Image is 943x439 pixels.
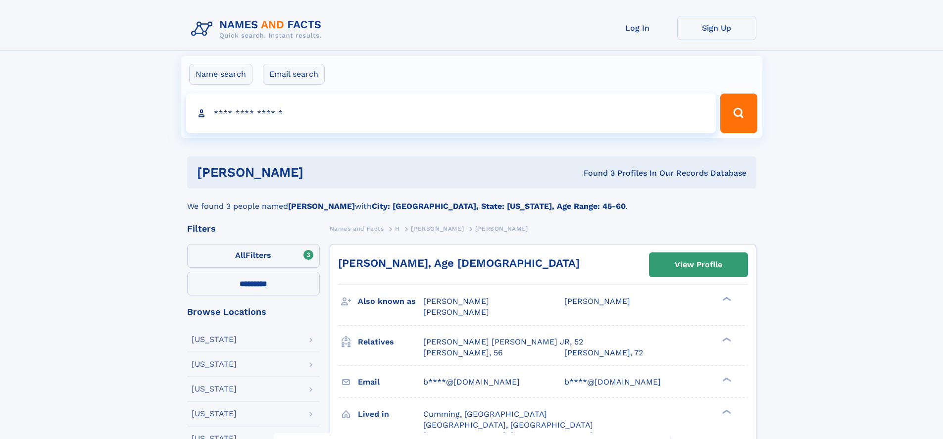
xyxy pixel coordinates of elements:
a: Names and Facts [330,222,384,235]
div: [US_STATE] [192,336,237,343]
a: [PERSON_NAME], 56 [423,347,503,358]
div: Browse Locations [187,307,320,316]
span: Cumming, [GEOGRAPHIC_DATA] [423,409,547,419]
label: Name search [189,64,252,85]
a: H [395,222,400,235]
a: View Profile [649,253,747,277]
div: [US_STATE] [192,410,237,418]
span: [PERSON_NAME] [564,296,630,306]
span: All [235,250,246,260]
a: Sign Up [677,16,756,40]
a: Log In [598,16,677,40]
div: [US_STATE] [192,360,237,368]
div: ❯ [720,376,732,383]
div: [US_STATE] [192,385,237,393]
div: View Profile [675,253,722,276]
h3: Relatives [358,334,423,350]
a: [PERSON_NAME], Age [DEMOGRAPHIC_DATA] [338,257,580,269]
h1: [PERSON_NAME] [197,166,444,179]
span: [PERSON_NAME] [423,296,489,306]
label: Email search [263,64,325,85]
b: City: [GEOGRAPHIC_DATA], State: [US_STATE], Age Range: 45-60 [372,201,626,211]
span: [PERSON_NAME] [411,225,464,232]
a: [PERSON_NAME], 72 [564,347,643,358]
a: [PERSON_NAME] [PERSON_NAME] JR, 52 [423,337,583,347]
span: [GEOGRAPHIC_DATA], [GEOGRAPHIC_DATA] [423,420,593,430]
input: search input [186,94,716,133]
h3: Email [358,374,423,390]
h3: Also known as [358,293,423,310]
label: Filters [187,244,320,268]
div: ❯ [720,408,732,415]
span: [PERSON_NAME] [475,225,528,232]
h3: Lived in [358,406,423,423]
div: Filters [187,224,320,233]
a: [PERSON_NAME] [411,222,464,235]
div: Found 3 Profiles In Our Records Database [444,168,746,179]
img: Logo Names and Facts [187,16,330,43]
div: We found 3 people named with . [187,189,756,212]
button: Search Button [720,94,757,133]
span: H [395,225,400,232]
div: ❯ [720,296,732,302]
span: [PERSON_NAME] [423,307,489,317]
b: [PERSON_NAME] [288,201,355,211]
div: ❯ [720,336,732,342]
